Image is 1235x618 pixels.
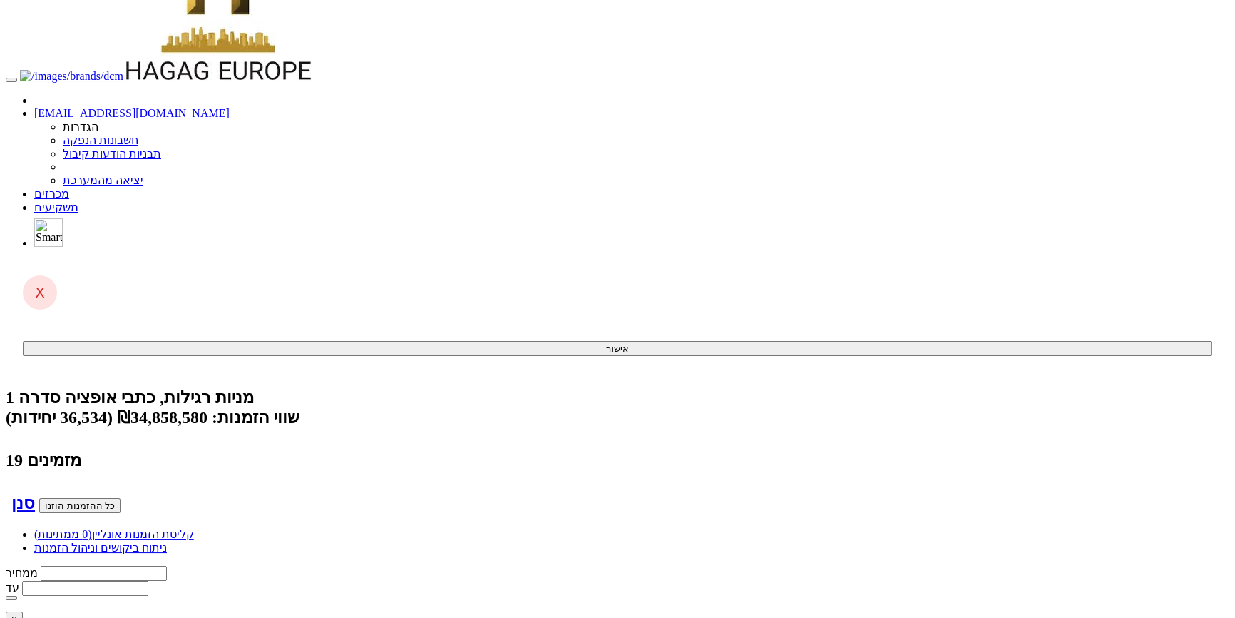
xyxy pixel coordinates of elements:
a: חשבונות הנפקה [63,134,138,146]
a: ניתוח ביקושים וניהול הזמנות [34,542,167,554]
a: [EMAIL_ADDRESS][DOMAIN_NAME] [34,107,230,119]
label: ממחיר [6,567,38,579]
a: יציאה מהמערכת [63,174,143,186]
a: תבניות הודעות קיבול [63,148,161,160]
label: עד [6,582,19,594]
li: הגדרות [63,120,1229,133]
div: חג'ג' אירופה דיוולופמנט - מניות (רגילות), כתבי אופציה (סדרה 1) - הנפקה לציבור [6,387,1229,407]
img: SmartBull Logo [34,218,63,247]
div: שווי הזמנות: ₪34,858,580 (36,534 יחידות) [6,407,1229,427]
a: סנן [11,494,35,512]
button: כל ההזמנות הוזנו [39,498,121,513]
button: אישור [23,341,1212,356]
a: קליטת הזמנות אונליין(0 ממתינות) [34,528,194,540]
a: מכרזים [34,188,69,200]
a: משקיעים [34,201,78,213]
span: X [35,284,45,301]
h4: 19 מזמינים [6,450,1229,470]
span: (0 ממתינות) [34,528,92,540]
img: /images/brands/dcm [20,70,123,83]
